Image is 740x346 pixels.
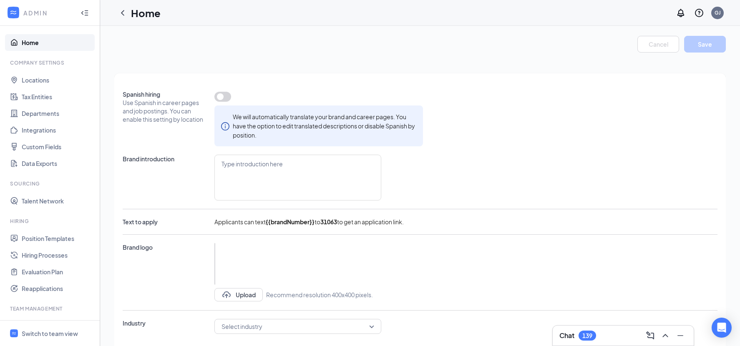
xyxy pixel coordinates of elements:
button: Cancel [637,36,679,53]
button: ChevronUp [659,329,672,342]
b: 31063 [320,218,337,226]
div: Hiring [10,218,91,225]
div: GJ [715,9,721,16]
a: Data Exports [22,155,93,172]
div: We will automatically translate your brand and career pages. You have the option to edit translat... [233,112,416,140]
svg: Upload [221,290,232,300]
svg: ComposeMessage [645,331,655,341]
span: UploadUploadRecommend resolution 400x400 pixels. [214,243,373,301]
svg: Minimize [675,331,685,341]
button: ComposeMessage [644,329,657,342]
svg: QuestionInfo [694,8,704,18]
span: Text to apply [123,218,206,226]
div: ADMIN [23,9,73,17]
a: Hiring Processes [22,247,93,263]
span: Use Spanish in career pages and job postings. You can enable this setting by location [123,98,206,123]
div: Open Intercom Messenger [712,318,732,338]
svg: Collapse [81,9,89,17]
a: Talent Network [22,193,93,209]
span: info-circle [221,121,229,130]
a: Position Templates [22,230,93,247]
svg: ChevronUp [660,331,670,341]
span: Spanish hiring [123,90,206,98]
a: Departments [22,105,93,122]
a: Home [22,34,93,51]
div: Company Settings [10,59,91,66]
svg: ChevronLeft [118,8,128,18]
button: UploadUpload [214,288,263,301]
div: Team Management [10,305,91,312]
span: Brand introduction [123,155,206,163]
button: Minimize [674,329,687,342]
a: Locations [22,72,93,88]
a: Custom Fields [22,138,93,155]
h3: Chat [559,331,574,340]
span: Industry [123,319,206,327]
a: Integrations [22,122,93,138]
b: {{brandNumber}} [266,218,315,226]
svg: WorkstreamLogo [11,331,17,336]
h1: Home [131,6,161,20]
div: Sourcing [10,180,91,187]
svg: WorkstreamLogo [9,8,18,17]
span: Recommend resolution 400x400 pixels. [266,290,373,299]
a: Tax Entities [22,88,93,105]
span: Applicants can text to to get an application link. [214,218,404,226]
a: Reapplications [22,280,93,297]
button: Save [684,36,726,53]
div: Switch to team view [22,329,78,338]
svg: Notifications [676,8,686,18]
div: 139 [582,332,592,339]
a: Evaluation Plan [22,263,93,280]
span: Brand logo [123,243,206,251]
